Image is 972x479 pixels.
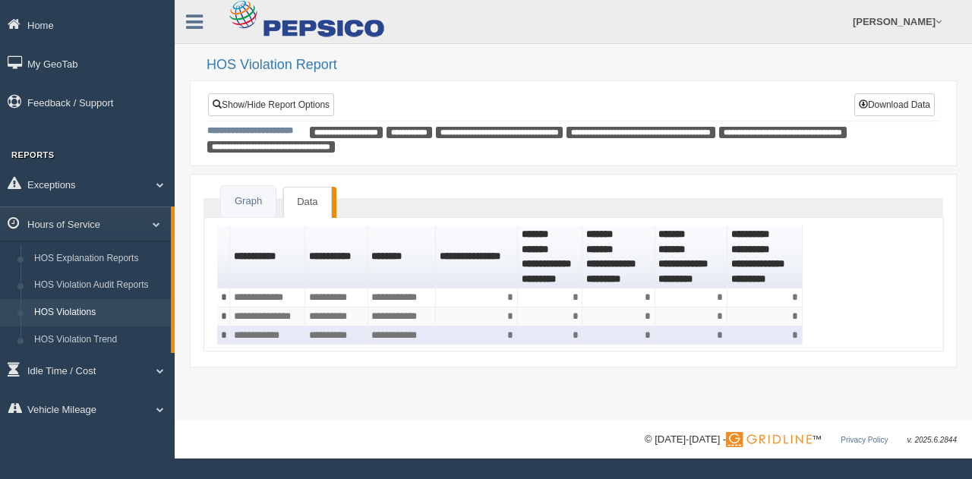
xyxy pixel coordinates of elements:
a: Show/Hide Report Options [208,93,334,116]
a: Graph [221,186,276,217]
div: © [DATE]-[DATE] - ™ [645,432,957,448]
span: v. 2025.6.2844 [907,436,957,444]
th: Sort column [368,225,436,288]
th: Sort column [727,225,803,288]
a: HOS Violation Audit Reports [27,272,171,299]
h2: HOS Violation Report [207,58,957,73]
img: Gridline [726,432,812,447]
th: Sort column [230,225,305,288]
th: Sort column [518,225,583,288]
button: Download Data [854,93,935,116]
a: HOS Explanation Reports [27,245,171,273]
a: HOS Violations [27,299,171,326]
th: Sort column [582,225,655,288]
a: HOS Violation Trend [27,326,171,354]
th: Sort column [436,225,518,288]
th: Sort column [655,225,727,288]
a: Privacy Policy [841,436,888,444]
th: Sort column [305,225,368,288]
a: Data [283,187,331,218]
